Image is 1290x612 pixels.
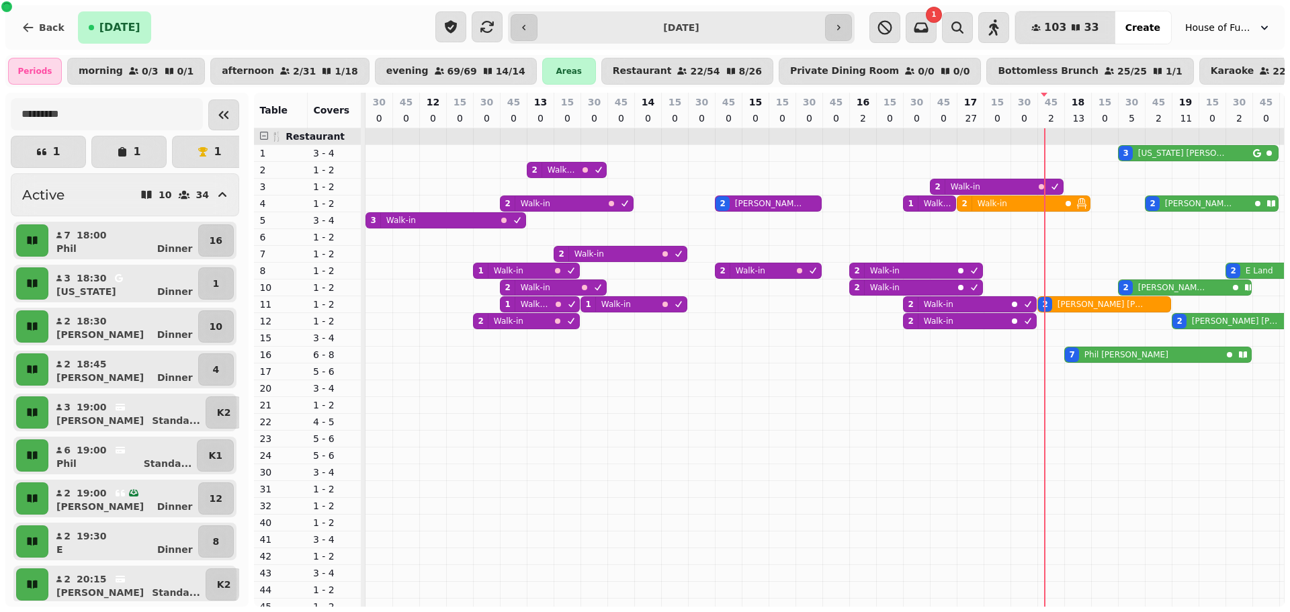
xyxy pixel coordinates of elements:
[1246,265,1273,276] p: E Land
[615,95,628,109] p: 45
[454,112,465,125] p: 0
[177,67,194,76] p: 0 / 1
[313,105,349,116] span: Covers
[198,224,234,257] button: 16
[669,95,681,109] p: 15
[313,398,356,412] p: 1 - 2
[924,299,953,310] p: Walk-in
[214,146,221,157] p: 1
[507,95,520,109] p: 45
[63,314,71,328] p: 2
[1260,95,1273,109] p: 45
[998,66,1099,77] p: Bottomless Brunch
[77,572,107,586] p: 20:15
[953,67,970,76] p: 0 / 0
[480,95,493,109] p: 30
[918,67,935,76] p: 0 / 0
[542,58,596,85] div: Areas
[313,482,356,496] p: 1 - 2
[374,112,384,125] p: 0
[739,67,762,76] p: 8 / 26
[1084,349,1168,360] p: Phil [PERSON_NAME]
[478,316,483,326] div: 2
[212,535,219,548] p: 8
[313,197,356,210] p: 1 - 2
[313,550,356,563] p: 1 - 2
[51,224,196,257] button: 718:00PhilDinner
[313,382,356,395] p: 3 - 4
[63,443,71,457] p: 6
[1123,282,1128,293] div: 2
[51,439,194,472] button: 619:00PhilStanda...
[313,180,356,193] p: 1 - 2
[152,414,200,427] p: Standa ...
[259,382,302,395] p: 20
[56,586,144,599] p: [PERSON_NAME]
[1125,95,1138,109] p: 30
[735,198,804,209] p: [PERSON_NAME] Brookes
[208,449,222,462] p: K1
[313,298,356,311] p: 1 - 2
[857,112,868,125] p: 2
[1015,11,1115,44] button: 10333
[259,533,302,546] p: 41
[481,112,492,125] p: 0
[911,112,922,125] p: 0
[63,228,71,242] p: 7
[63,486,71,500] p: 2
[198,310,234,343] button: 10
[478,265,483,276] div: 1
[1234,112,1244,125] p: 2
[313,146,356,160] p: 3 - 4
[779,58,982,85] button: Private Dining Room0/00/0
[77,486,107,500] p: 19:00
[884,95,896,109] p: 15
[313,466,356,479] p: 3 - 4
[63,271,71,285] p: 3
[1069,349,1074,360] div: 7
[400,112,411,125] p: 0
[259,348,302,361] p: 16
[259,264,302,277] p: 8
[1115,11,1171,44] button: Create
[749,95,762,109] p: 15
[77,314,107,328] p: 18:30
[1176,316,1182,326] div: 2
[313,516,356,529] p: 1 - 2
[1117,67,1147,76] p: 25 / 25
[1153,112,1164,125] p: 2
[313,314,356,328] p: 1 - 2
[521,198,550,209] p: Walk-in
[172,136,247,168] button: 1
[77,400,107,414] p: 19:00
[1045,95,1058,109] p: 45
[22,185,64,204] h2: Active
[447,67,477,76] p: 69 / 69
[370,215,376,226] div: 3
[696,112,707,125] p: 0
[259,331,302,345] p: 15
[259,163,302,177] p: 2
[1042,299,1047,310] div: 2
[259,180,302,193] p: 3
[313,415,356,429] p: 4 - 5
[51,353,196,386] button: 218:45[PERSON_NAME]Dinner
[535,112,546,125] p: 0
[63,572,71,586] p: 2
[508,112,519,125] p: 0
[77,443,107,457] p: 19:00
[1044,22,1066,33] span: 103
[142,67,159,76] p: 0 / 3
[908,316,913,326] div: 2
[99,22,140,33] span: [DATE]
[313,214,356,227] p: 3 - 4
[1045,112,1056,125] p: 2
[736,265,765,276] p: Walk-in
[1211,66,1254,77] p: Karaoke
[908,299,913,310] div: 2
[271,131,345,142] span: 🍴 Restaurant
[454,95,466,109] p: 15
[372,95,385,109] p: 30
[259,449,302,462] p: 24
[601,58,773,85] button: Restaurant22/548/26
